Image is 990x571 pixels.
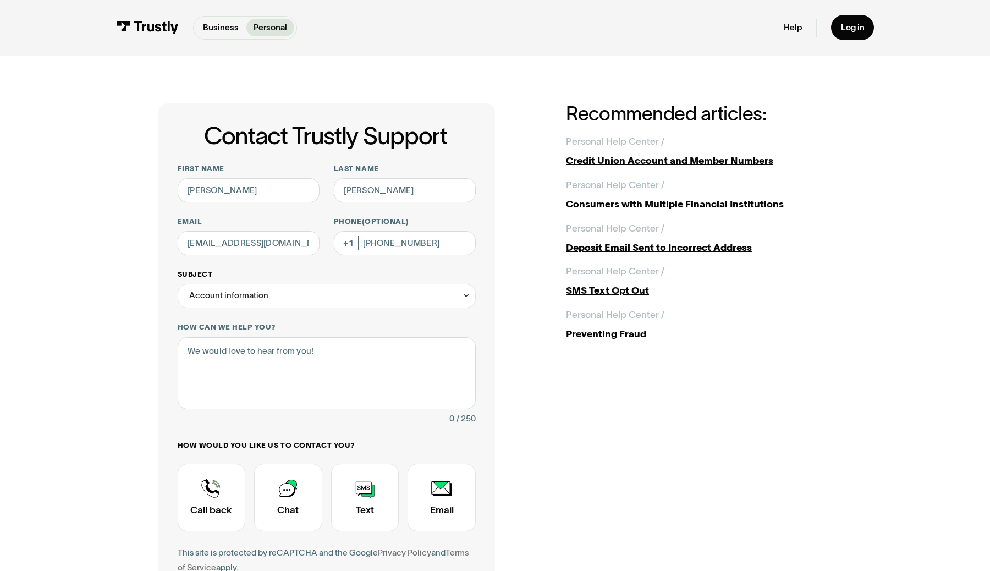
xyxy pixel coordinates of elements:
div: Personal Help Center / [566,178,664,192]
a: Personal Help Center /Deposit Email Sent to Incorrect Address [566,221,832,255]
a: Personal Help Center /Consumers with Multiple Financial Institutions [566,178,832,211]
div: Personal Help Center / [566,221,664,235]
label: How can we help you? [178,322,476,332]
div: Personal Help Center / [566,134,664,149]
div: SMS Text Opt Out [566,283,832,298]
p: Business [203,21,239,34]
div: Account information [189,288,268,303]
a: Privacy Policy [378,548,431,557]
div: 0 [449,411,454,426]
input: (555) 555-5555 [334,231,476,255]
a: Personal [246,19,294,36]
div: Credit Union Account and Member Numbers [566,153,832,168]
div: Personal Help Center / [566,308,664,322]
input: Alex [178,178,320,202]
h1: Contact Trustly Support [175,123,476,149]
div: / 250 [457,411,476,426]
h2: Recommended articles: [566,103,832,125]
img: Trustly Logo [116,21,179,34]
a: Help [784,22,802,33]
label: Last name [334,164,476,174]
div: Log in [841,22,865,33]
a: Business [196,19,246,36]
div: Personal Help Center / [566,264,664,278]
div: Account information [178,284,476,308]
input: alex@mail.com [178,231,320,255]
label: Email [178,217,320,227]
span: (Optional) [362,217,409,226]
div: Preventing Fraud [566,327,832,341]
p: Personal [254,21,287,34]
div: Deposit Email Sent to Incorrect Address [566,240,832,255]
a: Log in [831,15,874,40]
label: How would you like us to contact you? [178,441,476,451]
a: Personal Help Center /Credit Union Account and Member Numbers [566,134,832,168]
label: Subject [178,270,476,279]
a: Personal Help Center /SMS Text Opt Out [566,264,832,298]
a: Personal Help Center /Preventing Fraud [566,308,832,341]
label: Phone [334,217,476,227]
label: First name [178,164,320,174]
input: Howard [334,178,476,202]
div: Consumers with Multiple Financial Institutions [566,197,832,211]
